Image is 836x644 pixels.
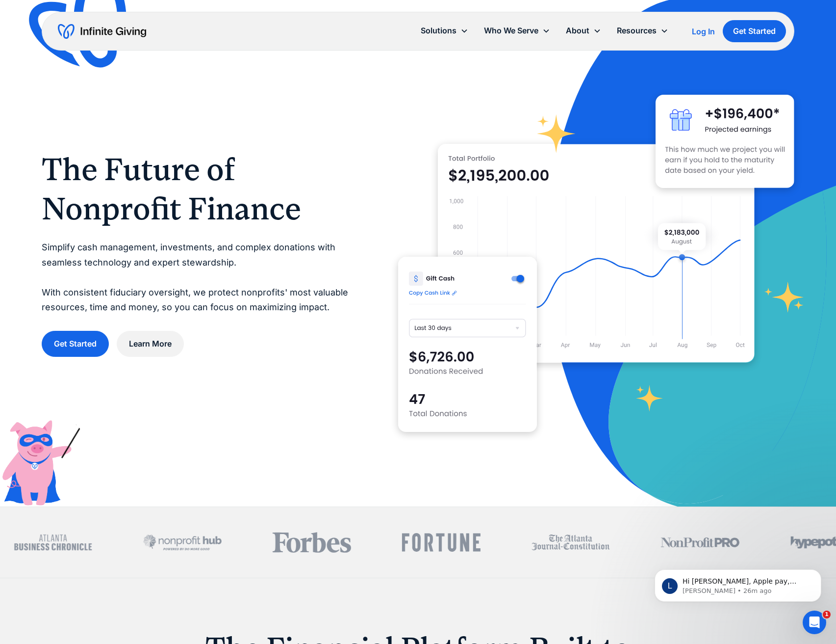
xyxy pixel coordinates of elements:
[823,611,831,618] span: 1
[640,549,836,617] iframe: Intercom notifications message
[58,24,146,39] a: home
[617,24,657,37] div: Resources
[692,27,715,35] div: Log In
[438,144,755,363] img: nonprofit donation platform
[42,150,358,228] h1: The Future of Nonprofit Finance
[803,611,826,634] iframe: Intercom live chat
[421,24,456,37] div: Solutions
[692,26,715,37] a: Log In
[723,20,786,42] a: Get Started
[42,240,358,315] p: Simplify cash management, investments, and complex donations with seamless technology and expert ...
[484,24,538,37] div: Who We Serve
[764,282,804,313] img: fundraising star
[42,331,109,357] a: Get Started
[413,20,476,41] div: Solutions
[609,20,676,41] div: Resources
[476,20,558,41] div: Who We Serve
[117,331,184,357] a: Learn More
[398,257,537,432] img: donation software for nonprofits
[566,24,589,37] div: About
[558,20,609,41] div: About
